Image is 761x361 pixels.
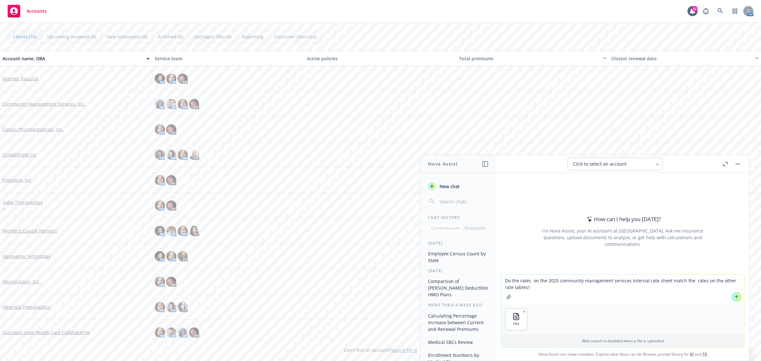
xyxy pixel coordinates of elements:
[3,199,43,206] a: Gaba Therapeutics
[178,327,188,338] img: photo
[307,55,454,62] div: Active policies
[274,33,317,40] span: Customer Directory
[428,161,458,167] h1: Nova Assist
[155,327,165,338] img: photo
[611,126,613,133] span: -
[714,5,727,17] a: Search
[611,75,613,82] span: -
[307,126,309,133] span: -
[690,351,694,357] a: BI
[166,251,176,261] img: photo
[702,351,707,357] a: TR
[3,55,143,62] div: Account name, DBA
[166,200,176,211] img: photo
[431,225,460,231] p: Current account
[166,226,176,236] img: photo
[391,347,417,353] a: Search for it
[193,33,231,40] span: Untriaged files (0)
[152,51,304,66] button: Service team
[155,302,165,312] img: photo
[189,99,199,109] img: photo
[585,215,661,223] div: How can I help you [DATE]?
[178,99,188,109] img: photo
[307,177,309,183] span: -
[426,180,491,192] button: New chat
[420,215,496,220] div: Chat History
[307,101,309,107] span: -
[420,268,496,273] div: [DATE]
[3,126,64,133] a: Corvus Pharmaceuticals, Inc.
[3,304,50,310] a: Neurona Therapeutics
[189,150,199,160] img: photo
[189,327,199,338] img: photo
[166,150,176,160] img: photo
[344,347,417,353] span: Can't find an account?
[155,150,165,160] img: photo
[426,337,491,347] button: Medical SBCs Review
[459,55,599,62] div: Total premiums
[3,177,31,183] a: Emboline, Inc
[242,33,263,40] span: Reporting
[307,278,309,285] span: -
[307,202,309,209] span: -
[178,302,188,312] img: photo
[459,75,461,82] span: -
[307,304,309,310] span: -
[158,33,183,40] span: Archived (0)
[499,348,747,361] span: Nova Assist can make mistakes. Explore what Nova can do: Browse prompt library for and
[27,9,47,14] span: Accounts
[438,183,460,190] span: New chat
[609,51,761,66] button: Closest renewal date
[307,75,309,82] span: -
[155,175,165,185] img: photo
[3,101,85,107] a: Community Management Services, Inc.
[573,161,627,167] span: Click to select an account
[307,253,309,259] span: -
[178,150,188,160] img: photo
[611,55,751,62] div: Closest renewal date
[178,226,188,236] img: photo
[5,2,49,20] a: Accounts
[3,253,51,259] a: Nanoverse Technology
[155,277,165,287] img: photo
[166,99,176,109] img: photo
[420,302,496,308] div: More than a week ago
[692,5,698,11] div: 11
[3,75,39,82] a: Avantec Vascular
[307,329,309,336] span: -
[611,101,613,107] span: -
[166,124,176,135] img: photo
[3,151,36,158] a: CrowdStreet Inc
[438,197,489,206] input: Search chats
[3,227,57,234] a: Meritech Capital Partners
[3,329,90,336] a: Quantum Leap Health Care Collaborative
[155,200,165,211] img: photo
[513,322,519,326] span: FILE
[155,74,165,84] img: photo
[426,248,491,266] button: Employee Census Count by State
[464,225,485,231] p: All accounts
[155,251,165,261] img: photo
[568,158,663,170] button: Click to select an account
[155,226,165,236] img: photo
[155,55,302,62] div: Service team
[420,240,496,246] div: [DATE]
[178,251,188,261] img: photo
[155,124,165,135] img: photo
[534,227,712,247] div: I'm Nova Assist, your AI assistant at [GEOGRAPHIC_DATA]. Ask me insurance questions, upload docum...
[611,151,613,158] span: -
[505,338,740,344] p: Web search is disabled when a file is uploaded
[501,275,744,305] textarea: Do the rates on the 2025 community management services internal rate sheet match the rates on the...
[166,277,176,287] img: photo
[166,327,176,338] img: photo
[459,151,461,158] span: -
[3,206,5,212] span: x
[47,33,96,40] span: Upcoming renewals (0)
[178,74,188,84] img: photo
[166,302,176,312] img: photo
[729,5,741,17] a: Switch app
[426,311,491,334] button: Calculating Percentage Increase between Current and Renewal Premiums
[189,226,199,236] img: photo
[3,278,41,285] a: Neurolutions, Inc.
[166,175,176,185] img: photo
